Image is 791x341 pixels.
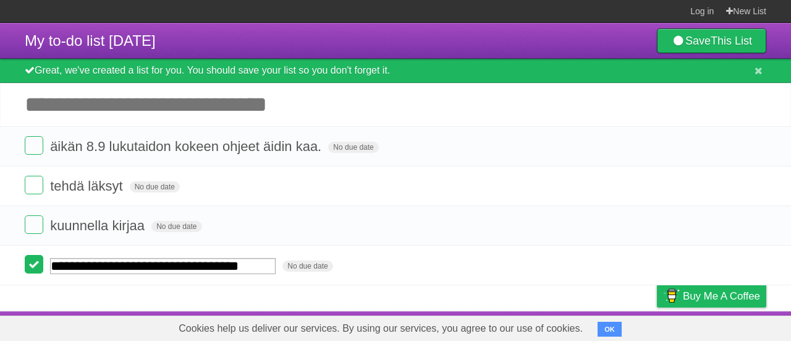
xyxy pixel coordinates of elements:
span: kuunnella kirjaa [50,218,148,233]
span: No due date [328,142,378,153]
label: Done [25,176,43,194]
span: No due date [282,261,332,272]
span: Buy me a coffee [683,285,760,307]
a: Privacy [641,314,673,338]
span: No due date [151,221,201,232]
img: Buy me a coffee [663,285,680,306]
label: Done [25,255,43,274]
span: No due date [130,181,180,192]
label: Done [25,215,43,234]
a: Developers [533,314,583,338]
span: Cookies help us deliver our services. By using our services, you agree to our use of cookies. [166,316,595,341]
span: äikän 8.9 lukutaidon kokeen ohjeet äidin kaa. [50,139,324,154]
a: Suggest a feature [688,314,766,338]
a: About [493,314,518,338]
label: Done [25,136,43,155]
a: Terms [599,314,626,338]
span: My to-do list [DATE] [25,32,156,49]
a: SaveThis List [657,28,766,53]
a: Buy me a coffee [657,285,766,308]
span: tehdä läksyt [50,178,125,194]
button: OK [598,322,622,337]
b: This List [711,35,752,47]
